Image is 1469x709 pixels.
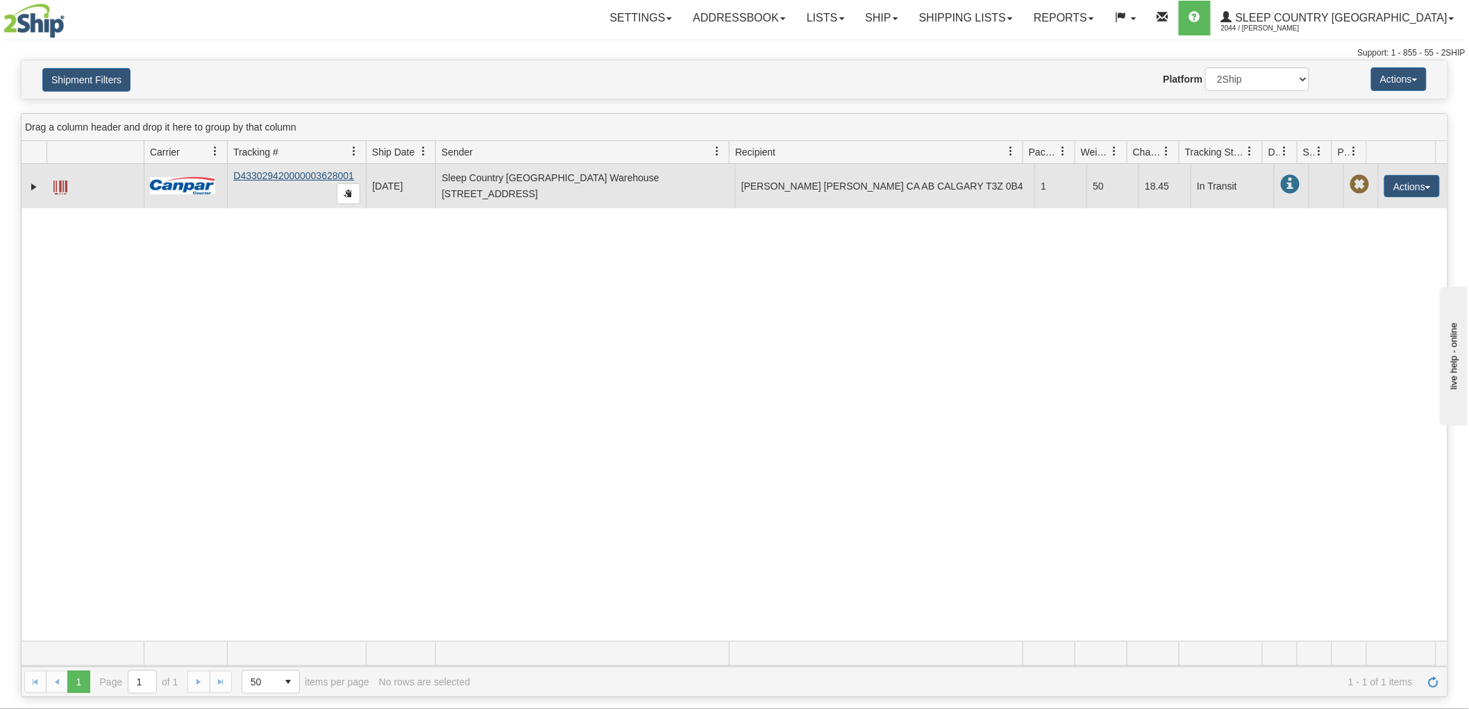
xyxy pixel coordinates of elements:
a: Weight filter column settings [1103,140,1127,163]
span: Page 1 [67,671,90,693]
a: Delivery Status filter column settings [1273,140,1297,163]
span: Page of 1 [100,670,178,694]
a: Tracking # filter column settings [342,140,366,163]
span: Recipient [735,145,775,159]
div: Support: 1 - 855 - 55 - 2SHIP [3,47,1466,59]
span: Page sizes drop down [242,670,300,694]
span: Carrier [150,145,180,159]
span: Sender [442,145,473,159]
td: In Transit [1191,164,1274,208]
a: Shipment Issues filter column settings [1308,140,1332,163]
td: 50 [1086,164,1139,208]
a: Settings [599,1,682,35]
td: 18.45 [1139,164,1191,208]
td: [PERSON_NAME] [PERSON_NAME] CA AB CALGARY T3Z 0B4 [735,164,1035,208]
td: Sleep Country [GEOGRAPHIC_DATA] Warehouse [STREET_ADDRESS] [435,164,735,208]
span: Charge [1133,145,1162,159]
button: Shipment Filters [42,68,131,92]
a: Ship Date filter column settings [412,140,435,163]
a: Charge filter column settings [1155,140,1179,163]
a: Recipient filter column settings [999,140,1023,163]
span: 2044 / [PERSON_NAME] [1221,22,1325,35]
img: logo2044.jpg [3,3,65,38]
a: Shipping lists [909,1,1023,35]
div: grid grouping header [22,114,1447,141]
a: Label [53,174,67,197]
a: Reports [1023,1,1105,35]
span: Weight [1081,145,1110,159]
a: Lists [796,1,855,35]
span: select [277,671,299,693]
div: No rows are selected [379,676,471,687]
span: Pickup Not Assigned [1350,175,1369,194]
a: Expand [27,180,41,194]
label: Platform [1164,72,1203,86]
span: Pickup Status [1338,145,1350,159]
td: [DATE] [366,164,435,208]
span: Shipment Issues [1303,145,1315,159]
button: Copy to clipboard [337,183,360,204]
a: Sender filter column settings [705,140,729,163]
span: Packages [1029,145,1058,159]
iframe: chat widget [1437,283,1468,425]
span: items per page [242,670,369,694]
a: Carrier filter column settings [203,140,227,163]
span: Sleep Country [GEOGRAPHIC_DATA] [1232,12,1447,24]
div: live help - online [10,12,128,22]
span: Ship Date [372,145,414,159]
a: Ship [855,1,909,35]
a: Sleep Country [GEOGRAPHIC_DATA] 2044 / [PERSON_NAME] [1211,1,1465,35]
a: D433029420000003628001 [233,170,354,181]
span: 50 [251,675,269,689]
button: Actions [1384,175,1440,197]
a: Pickup Status filter column settings [1343,140,1366,163]
input: Page 1 [128,671,156,693]
span: Tracking # [233,145,278,159]
a: Refresh [1422,671,1445,693]
span: Tracking Status [1185,145,1245,159]
td: 1 [1034,164,1086,208]
span: In Transit [1280,175,1300,194]
span: Delivery Status [1268,145,1280,159]
a: Addressbook [682,1,796,35]
button: Actions [1371,67,1427,91]
a: Tracking Status filter column settings [1239,140,1262,163]
span: 1 - 1 of 1 items [480,676,1413,687]
img: 14 - Canpar [150,177,215,194]
a: Packages filter column settings [1051,140,1075,163]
